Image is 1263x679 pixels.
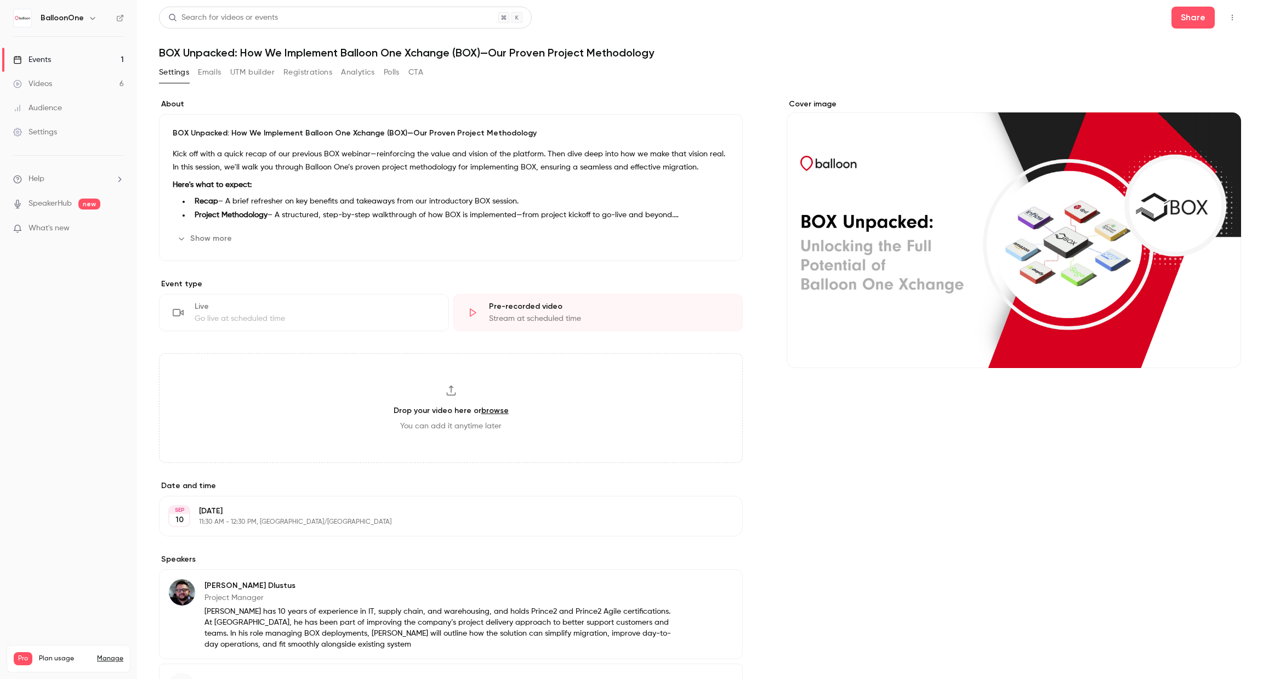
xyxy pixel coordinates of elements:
[204,592,672,603] p: Project Manager
[14,652,32,665] span: Pro
[13,54,51,65] div: Events
[173,128,729,139] p: BOX Unpacked: How We Implement Balloon One Xchange (BOX)—Our Proven Project Methodology
[384,64,400,81] button: Polls
[204,606,672,650] p: [PERSON_NAME] has 10 years of experience in IT, supply chain, and warehousing, and holds Prince2 ...
[341,64,375,81] button: Analytics
[159,64,189,81] button: Settings
[190,210,729,221] li: – A structured, step-by-step walkthrough of how BOX is implemented—from project kickoff to go-liv...
[159,46,1241,59] h1: BOX Unpacked: How We Implement Balloon One Xchange (BOX)—Our Proven Project Methodology
[29,223,70,234] span: What's new
[787,99,1241,368] section: Cover image
[13,173,124,185] li: help-dropdown-opener
[481,406,509,415] a: browse
[169,579,195,606] img: Viktor Dlustus
[29,198,72,210] a: SpeakerHub
[13,103,62,114] div: Audience
[787,99,1241,110] label: Cover image
[159,279,743,290] p: Event type
[453,294,743,331] div: Pre-recorded videoStream at scheduled time
[175,514,184,525] p: 10
[159,554,743,565] label: Speakers
[159,294,449,331] div: LiveGo live at scheduled time
[159,480,743,491] label: Date and time
[198,64,221,81] button: Emails
[173,148,729,174] p: Kick off with a quick recap of our previous BOX webinar—reinforcing the value and vision of the p...
[199,518,685,527] p: 11:30 AM - 12:30 PM, [GEOGRAPHIC_DATA]/[GEOGRAPHIC_DATA]
[173,181,252,189] strong: Here's what to expect:
[29,173,44,185] span: Help
[13,78,52,89] div: Videos
[41,13,84,24] h6: BalloonOne
[394,405,509,416] h3: Drop your video here or
[195,197,218,205] strong: Recap
[1171,7,1215,29] button: Share
[111,224,124,234] iframe: Noticeable Trigger
[400,421,502,432] span: You can add it anytime later
[159,99,743,110] label: About
[204,580,672,591] p: [PERSON_NAME] Dlustus
[169,506,189,514] div: SEP
[195,301,435,312] div: Live
[14,9,31,27] img: BalloonOne
[168,12,278,24] div: Search for videos or events
[13,127,57,138] div: Settings
[195,313,435,324] div: Go live at scheduled time
[199,506,685,517] p: [DATE]
[489,301,730,312] div: Pre-recorded video
[408,64,423,81] button: CTA
[159,569,743,659] div: Viktor Dlustus[PERSON_NAME] DlustusProject Manager[PERSON_NAME] has 10 years of experience in IT,...
[97,654,123,663] a: Manage
[283,64,332,81] button: Registrations
[173,230,238,247] button: Show more
[190,196,729,207] li: – A brief refresher on key benefits and takeaways from our introductory BOX session.
[230,64,275,81] button: UTM builder
[78,199,100,210] span: new
[195,211,268,219] strong: Project Methodology
[39,654,90,663] span: Plan usage
[489,313,730,324] div: Stream at scheduled time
